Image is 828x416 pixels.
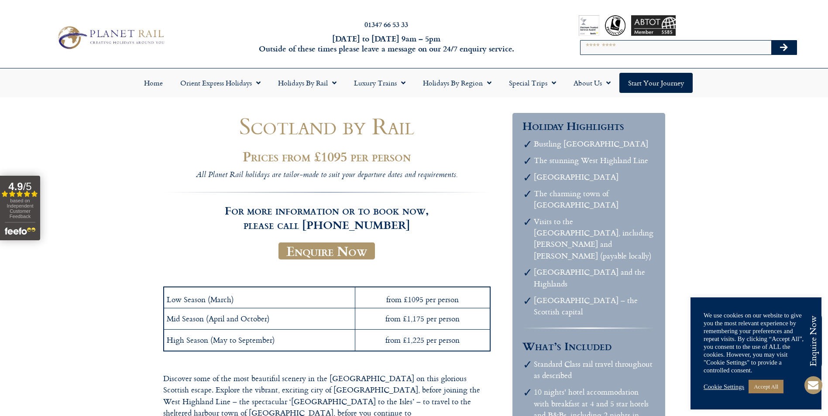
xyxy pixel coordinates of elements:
li: Bustling [GEOGRAPHIC_DATA] [534,138,655,150]
h1: Scotland by Rail [163,113,491,139]
i: All Planet Rail holidays are tailor-made to suit your departure dates and requirements. [196,169,457,182]
div: We use cookies on our website to give you the most relevant experience by remembering your prefer... [704,311,808,374]
a: Enquire Now [278,242,375,260]
a: Accept All [749,380,783,393]
a: Holidays by Region [414,73,500,93]
a: Cookie Settings [704,383,744,391]
li: [GEOGRAPHIC_DATA] – the Scottish capital [534,295,655,318]
h3: Holiday Highlights [522,119,655,133]
a: 01347 66 53 33 [364,19,408,29]
h2: Prices from £1095 per person [163,149,491,164]
h6: [DATE] to [DATE] 9am – 5pm Outside of these times please leave a message on our 24/7 enquiry serv... [223,34,550,54]
a: About Us [565,73,619,93]
li: [GEOGRAPHIC_DATA] [534,171,655,183]
li: The stunning West Highland Line [534,155,655,166]
h3: For more information or to book now, please call [PHONE_NUMBER] [163,192,491,232]
button: Search [771,41,797,55]
td: Low Season (March) [164,287,355,308]
a: Luxury Trains [345,73,414,93]
h3: What’s Included [522,339,655,353]
li: Standard Class rail travel throughout as described [534,358,655,382]
nav: Menu [4,73,824,93]
a: Start your Journey [619,73,693,93]
td: from £1095 per person [355,287,490,308]
a: Special Trips [500,73,565,93]
li: Visits to the [GEOGRAPHIC_DATA], including [PERSON_NAME] and [PERSON_NAME] (payable locally) [534,216,655,262]
a: Orient Express Holidays [172,73,269,93]
td: from £1,175 per person [355,308,490,330]
a: Home [135,73,172,93]
td: Mid Season (April and October) [164,308,355,330]
li: [GEOGRAPHIC_DATA] and the Highlands [534,266,655,290]
a: Holidays by Rail [269,73,345,93]
td: from £1,225 per person [355,329,490,351]
li: The charming town of [GEOGRAPHIC_DATA] [534,188,655,211]
td: High Season (May to September) [164,329,355,351]
img: Planet Rail Train Holidays Logo [53,24,167,51]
